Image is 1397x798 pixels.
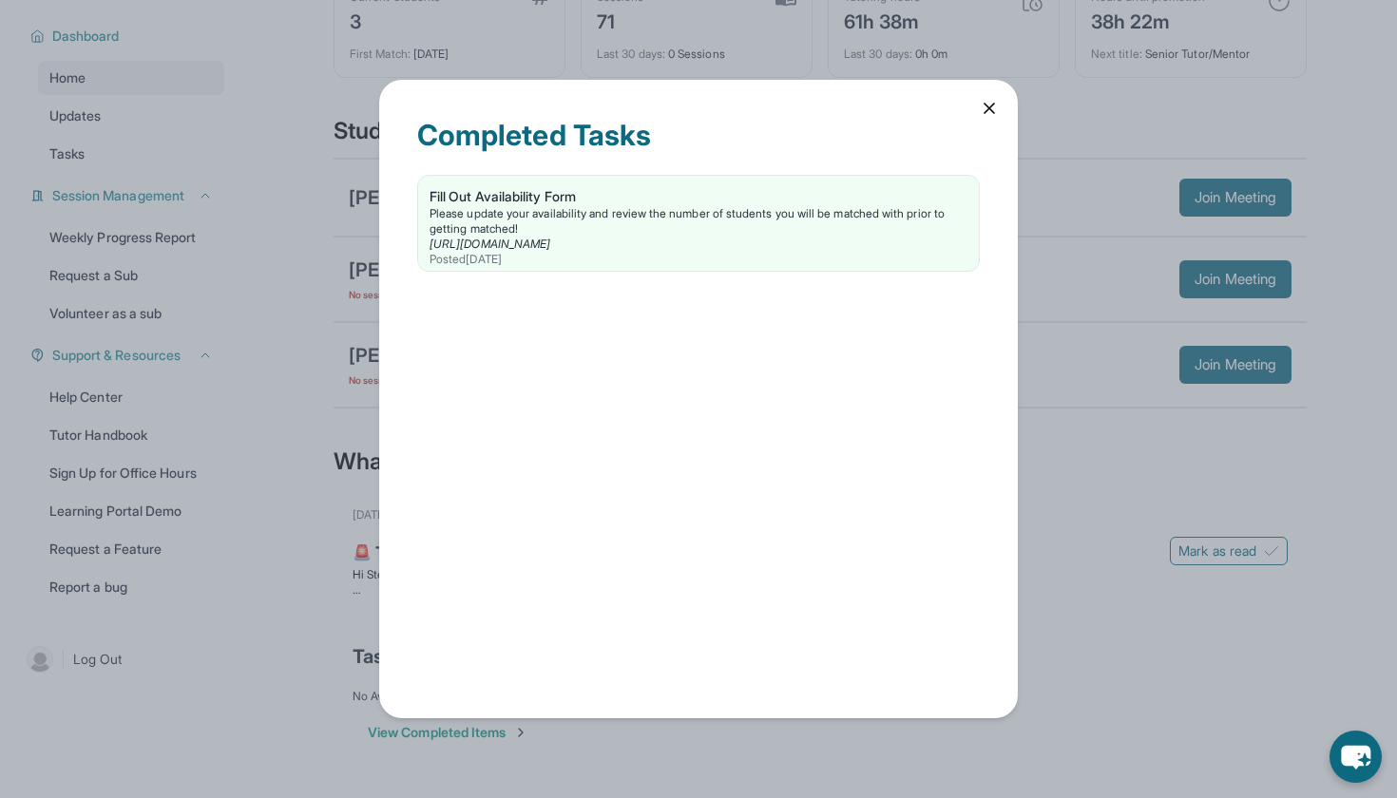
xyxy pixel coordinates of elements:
[418,176,979,271] a: Fill Out Availability FormPlease update your availability and review the number of students you w...
[417,118,980,175] div: Completed Tasks
[430,252,967,267] div: Posted [DATE]
[1330,731,1382,783] button: chat-button
[430,237,550,251] a: [URL][DOMAIN_NAME]
[430,206,967,237] div: Please update your availability and review the number of students you will be matched with prior ...
[430,187,967,206] div: Fill Out Availability Form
